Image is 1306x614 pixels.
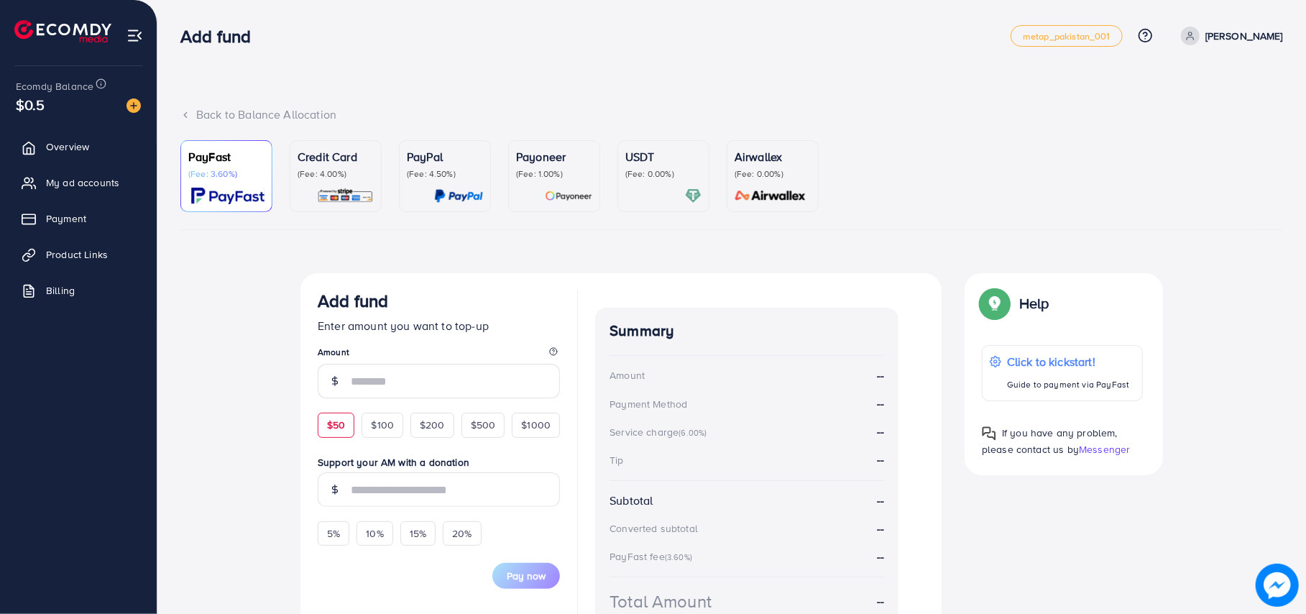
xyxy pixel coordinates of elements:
[11,168,146,197] a: My ad accounts
[420,418,445,432] span: $200
[1019,295,1049,312] p: Help
[318,290,388,311] h3: Add fund
[610,453,623,467] div: Tip
[877,492,884,509] strong: --
[191,188,265,204] img: card
[685,188,702,204] img: card
[1205,27,1283,45] p: [PERSON_NAME]
[1256,564,1299,607] img: image
[982,290,1008,316] img: Popup guide
[127,27,143,44] img: menu
[188,148,265,165] p: PayFast
[127,98,141,113] img: image
[610,397,687,411] div: Payment Method
[735,168,811,180] p: (Fee: 0.00%)
[507,569,546,583] span: Pay now
[14,20,111,42] img: logo
[407,148,483,165] p: PayPal
[1079,442,1130,457] span: Messenger
[545,188,592,204] img: card
[16,79,93,93] span: Ecomdy Balance
[434,188,483,204] img: card
[610,368,645,382] div: Amount
[410,526,426,541] span: 15%
[679,427,707,439] small: (6.00%)
[11,132,146,161] a: Overview
[317,188,374,204] img: card
[366,526,383,541] span: 10%
[1007,353,1129,370] p: Click to kickstart!
[610,589,712,614] div: Total Amount
[982,426,996,441] img: Popup guide
[471,418,496,432] span: $500
[610,492,653,509] div: Subtotal
[11,204,146,233] a: Payment
[877,395,884,412] strong: --
[318,317,560,334] p: Enter amount you want to top-up
[1011,25,1123,47] a: metap_pakistan_001
[610,425,711,439] div: Service charge
[516,168,592,180] p: (Fee: 1.00%)
[180,26,262,47] h3: Add fund
[1175,27,1283,45] a: [PERSON_NAME]
[188,168,265,180] p: (Fee: 3.60%)
[877,452,884,467] strong: --
[46,139,89,154] span: Overview
[516,148,592,165] p: Payoneer
[180,106,1283,123] div: Back to Balance Allocation
[318,455,560,469] label: Support your AM with a donation
[327,418,345,432] span: $50
[735,148,811,165] p: Airwallex
[610,521,698,536] div: Converted subtotal
[318,346,560,364] legend: Amount
[327,526,340,541] span: 5%
[298,168,374,180] p: (Fee: 4.00%)
[625,148,702,165] p: USDT
[625,168,702,180] p: (Fee: 0.00%)
[877,521,884,537] strong: --
[46,211,86,226] span: Payment
[16,94,45,115] span: $0.5
[521,418,551,432] span: $1000
[877,367,884,384] strong: --
[492,563,560,589] button: Pay now
[298,148,374,165] p: Credit Card
[877,549,884,564] strong: --
[46,283,75,298] span: Billing
[610,322,884,340] h4: Summary
[46,175,119,190] span: My ad accounts
[11,276,146,305] a: Billing
[665,551,692,563] small: (3.60%)
[730,188,811,204] img: card
[46,247,108,262] span: Product Links
[452,526,472,541] span: 20%
[877,593,884,610] strong: --
[11,240,146,269] a: Product Links
[877,423,884,439] strong: --
[982,426,1118,457] span: If you have any problem, please contact us by
[1007,376,1129,393] p: Guide to payment via PayFast
[407,168,483,180] p: (Fee: 4.50%)
[610,549,696,564] div: PayFast fee
[1023,32,1110,41] span: metap_pakistan_001
[371,418,394,432] span: $100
